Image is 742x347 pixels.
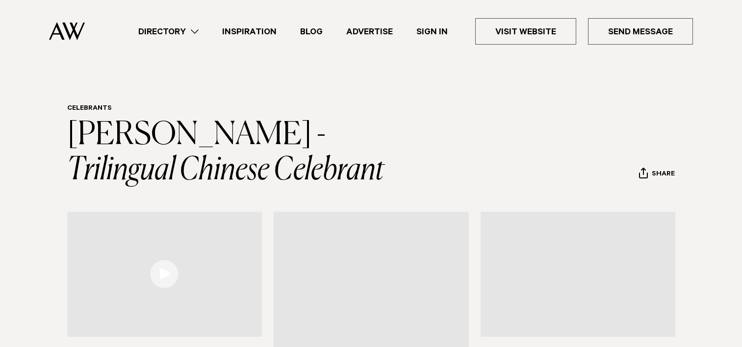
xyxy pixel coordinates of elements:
a: Directory [127,25,210,38]
button: Share [639,167,675,182]
span: Share [652,170,675,179]
a: Advertise [334,25,405,38]
a: Send Message [588,18,693,45]
a: [PERSON_NAME] - Trilingual Chinese Celebrant [67,120,384,186]
a: Inspiration [210,25,288,38]
a: Celebrants [67,105,112,113]
img: Auckland Weddings Logo [49,22,85,40]
a: Blog [288,25,334,38]
a: Sign In [405,25,460,38]
a: Visit Website [475,18,576,45]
